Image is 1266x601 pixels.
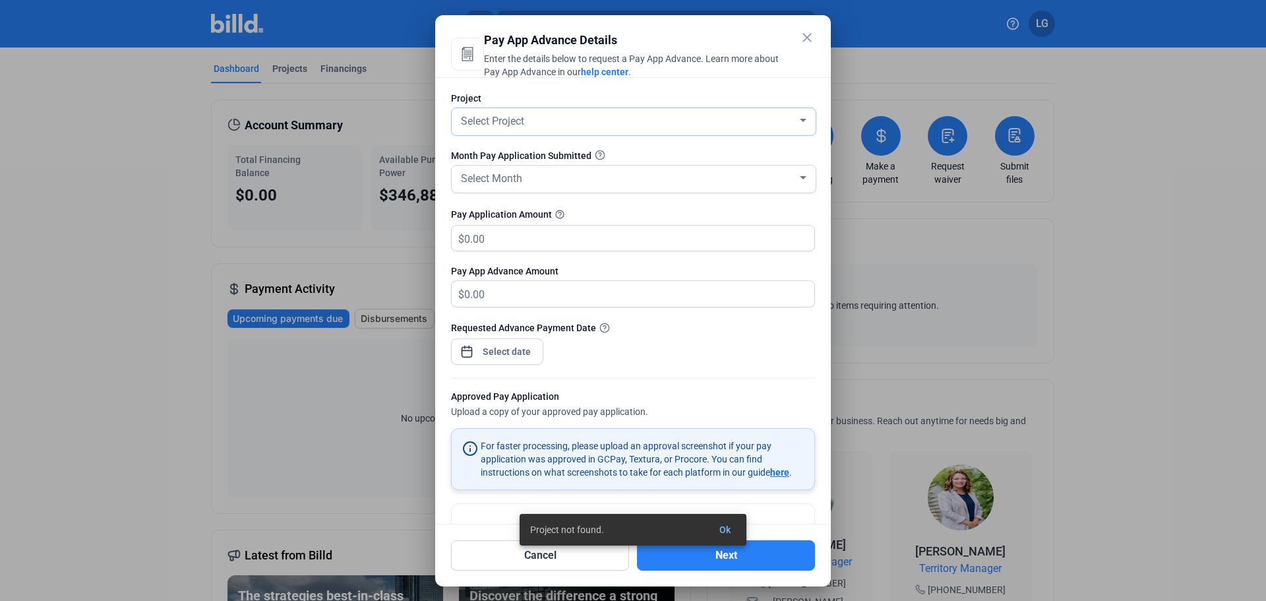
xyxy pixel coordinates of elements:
[628,67,631,77] span: .
[451,321,815,334] div: Requested Advance Payment Date
[451,265,815,278] div: Pay App Advance Amount
[451,390,815,420] div: Upload a copy of your approved pay application.
[451,92,815,105] div: Project
[461,172,522,185] span: Select Month
[581,67,628,77] a: help center
[460,338,473,352] button: Open calendar
[451,390,815,406] div: Approved Pay Application
[451,206,815,222] div: Pay Application Amount
[451,31,782,49] div: Pay App Advance Details
[481,439,804,479] div: For faster processing, please upload an approval screenshot if your pay application was approved ...
[452,226,464,247] span: $
[464,226,799,251] input: 0.00
[461,115,524,127] span: Select Project
[451,52,782,81] div: Enter the details below to request a Pay App Advance. Learn more about Pay App Advance in our
[464,281,799,307] input: 0.00
[799,30,815,46] mat-icon: close
[719,524,731,535] span: Ok
[709,518,741,542] button: Ok
[451,540,629,571] button: Cancel
[451,149,815,162] div: Month Pay Application Submitted
[479,344,535,360] input: Select date
[452,281,464,303] span: $
[530,523,604,536] span: Project not found.
[770,467,789,478] span: here
[552,206,568,222] mat-icon: help_outline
